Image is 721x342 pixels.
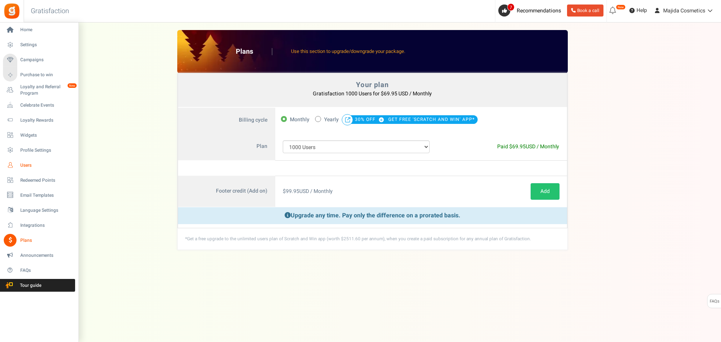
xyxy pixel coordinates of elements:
span: Tour guide [3,282,56,289]
span: 69.95 [512,143,526,151]
span: 7 [507,3,514,11]
span: Campaigns [20,57,73,63]
span: Announcements [20,252,73,259]
span: Recommendations [517,7,561,15]
a: Announcements [3,249,75,262]
a: Email Templates [3,189,75,202]
label: Billing cycle [178,108,275,133]
a: Integrations [3,219,75,232]
span: Majida Cosmetics [663,7,705,15]
span: Help [635,7,647,14]
a: Help [626,5,650,17]
span: Profile Settings [20,147,73,154]
span: Users [20,162,73,169]
a: 7 Recommendations [498,5,564,17]
a: Campaigns [3,54,75,66]
a: Loyalty Rewards [3,114,75,127]
span: Home [20,27,73,33]
a: FAQs [3,264,75,277]
span: Purchase to win [20,72,73,78]
span: Widgets [20,132,73,139]
a: Plans [3,234,75,247]
span: 99.95 [286,187,299,195]
img: Gratisfaction [3,3,20,20]
span: Settings [20,42,73,48]
span: Plans [20,237,73,244]
a: 30% OFF GET FREE 'SCRATCH AND WIN' APP* [355,116,475,123]
label: Plan [178,133,275,161]
h2: Plans [236,48,272,56]
a: Celebrate Events [3,99,75,111]
a: Purchase to win [3,69,75,81]
span: Redeemed Points [20,177,73,184]
span: $ USD / Monthly [283,187,333,195]
a: Loyalty and Referral Program New [3,84,75,96]
a: Settings [3,39,75,51]
span: Celebrate Events [20,102,73,108]
span: Language Settings [20,207,73,214]
a: Profile Settings [3,144,75,157]
span: Use this section to upgrade/downgrade your package. [291,48,405,55]
span: FAQs [20,267,73,274]
span: Loyalty Rewards [20,117,73,124]
span: FAQs [709,294,719,309]
a: Add [531,183,560,200]
span: Loyalty and Referral Program [20,84,75,96]
span: Integrations [20,222,73,229]
a: Redeemed Points [3,174,75,187]
em: New [67,83,77,88]
span: GET FREE 'SCRATCH AND WIN' APP* [388,114,475,125]
a: Widgets [3,129,75,142]
label: Footer credit (Add on) [178,176,275,207]
span: Paid $ USD / Monthly [497,143,559,151]
a: Home [3,24,75,36]
em: New [616,5,626,10]
h3: Gratisfaction [23,4,77,19]
span: Yearly [324,115,339,125]
a: Users [3,159,75,172]
span: 30% OFF [355,114,387,125]
span: Monthly [290,115,309,125]
span: Email Templates [20,192,73,199]
a: Language Settings [3,204,75,217]
p: Upgrade any time. Pay only the difference on a prorated basis. [178,207,567,224]
b: Gratisfaction 1000 Users for $69.95 USD / Monthly [313,90,432,98]
div: *Get a free upgrade to the unlimited users plan of Scratch and Win app (worth $2511.60 per annum)... [178,228,567,250]
a: Book a call [567,5,603,17]
h4: Your plan [186,81,559,89]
